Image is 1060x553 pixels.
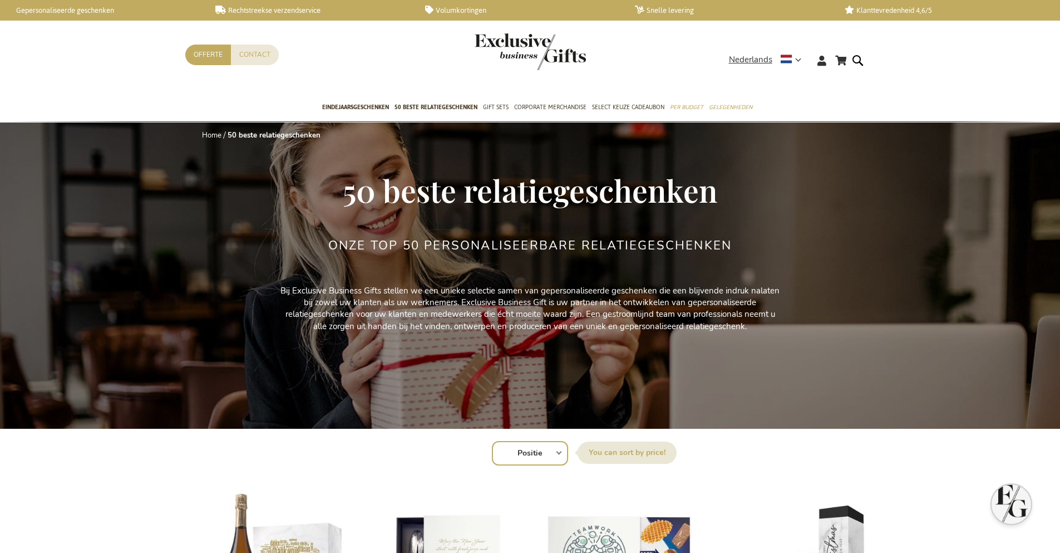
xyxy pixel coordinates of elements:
[514,94,586,122] a: Corporate Merchandise
[475,33,586,70] img: Exclusive Business gifts logo
[395,101,477,113] span: 50 beste relatiegeschenken
[729,53,772,66] span: Nederlands
[228,130,321,140] strong: 50 beste relatiegeschenken
[483,94,509,122] a: Gift Sets
[328,239,732,252] h2: Onze TOP 50 Personaliseerbare Relatiegeschenken
[635,6,827,15] a: Snelle levering
[395,94,477,122] a: 50 beste relatiegeschenken
[670,94,703,122] a: Per Budget
[845,6,1037,15] a: Klanttevredenheid 4,6/5
[670,101,703,113] span: Per Budget
[231,45,279,65] a: Contact
[592,94,664,122] a: Select Keuze Cadeaubon
[592,101,664,113] span: Select Keuze Cadeaubon
[280,285,781,333] p: Bij Exclusive Business Gifts stellen we een unieke selectie samen van gepersonaliseerde geschenke...
[578,442,677,464] label: Sorteer op
[425,6,617,15] a: Volumkortingen
[202,130,221,140] a: Home
[709,94,752,122] a: Gelegenheden
[475,33,530,70] a: store logo
[709,101,752,113] span: Gelegenheden
[343,169,717,211] span: 50 beste relatiegeschenken
[322,94,389,122] a: Eindejaarsgeschenken
[185,45,231,65] a: Offerte
[483,101,509,113] span: Gift Sets
[215,6,407,15] a: Rechtstreekse verzendservice
[514,101,586,113] span: Corporate Merchandise
[6,6,198,15] a: Gepersonaliseerde geschenken
[322,101,389,113] span: Eindejaarsgeschenken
